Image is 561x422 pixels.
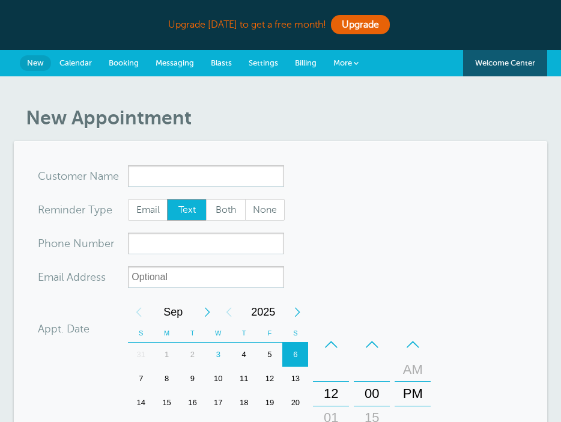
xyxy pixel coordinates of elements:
[231,391,257,415] div: Thursday, September 18
[128,266,284,288] input: Optional
[245,199,285,221] label: None
[257,367,283,391] div: 12
[205,343,231,367] div: Today, Wednesday, September 3
[231,391,257,415] div: 18
[180,391,205,415] div: 16
[282,343,308,367] div: 6
[287,300,308,324] div: Next Year
[282,367,308,391] div: Saturday, September 13
[282,391,308,415] div: Saturday, September 20
[205,367,231,391] div: 10
[231,367,257,391] div: Thursday, September 11
[38,204,112,215] label: Reminder Type
[202,50,240,76] a: Blasts
[398,358,427,382] div: AM
[14,12,547,38] div: Upgrade [DATE] to get a free month!
[154,367,180,391] div: Monday, September 8
[156,58,194,67] span: Messaging
[463,50,547,76] a: Welcome Center
[180,367,205,391] div: Tuesday, September 9
[128,391,154,415] div: 14
[128,367,154,391] div: 7
[357,382,386,406] div: 00
[180,324,205,343] th: T
[231,367,257,391] div: 11
[325,50,367,77] a: More
[282,324,308,343] th: S
[154,367,180,391] div: 8
[59,272,86,283] span: il Add
[38,238,58,249] span: Pho
[180,367,205,391] div: 9
[205,367,231,391] div: Wednesday, September 10
[51,50,100,76] a: Calendar
[128,300,150,324] div: Previous Month
[38,171,57,182] span: Cus
[154,391,180,415] div: Monday, September 15
[218,300,240,324] div: Previous Year
[38,272,59,283] span: Ema
[129,200,167,220] span: Email
[257,324,283,343] th: F
[287,50,325,76] a: Billing
[257,343,283,367] div: 5
[154,324,180,343] th: M
[231,343,257,367] div: 4
[331,15,390,34] a: Upgrade
[128,199,168,221] label: Email
[167,199,207,221] label: Text
[257,367,283,391] div: Friday, September 12
[205,324,231,343] th: W
[128,343,154,367] div: 31
[240,300,287,324] span: 2025
[38,266,128,288] div: ress
[211,58,232,67] span: Blasts
[147,50,202,76] a: Messaging
[100,50,147,76] a: Booking
[58,238,88,249] span: ne Nu
[154,343,180,367] div: 1
[295,58,317,67] span: Billing
[231,324,257,343] th: T
[180,343,205,367] div: 2
[180,343,205,367] div: Tuesday, September 2
[128,343,154,367] div: Sunday, August 31
[128,324,154,343] th: S
[249,58,278,67] span: Settings
[231,343,257,367] div: Thursday, September 4
[38,323,89,334] label: Appt. Date
[257,391,283,415] div: Friday, September 19
[154,391,180,415] div: 15
[207,200,245,220] span: Both
[128,367,154,391] div: Sunday, September 7
[180,391,205,415] div: Tuesday, September 16
[128,391,154,415] div: Sunday, September 14
[154,343,180,367] div: Monday, September 1
[38,165,128,187] div: ame
[59,58,92,67] span: Calendar
[38,233,128,254] div: mber
[257,343,283,367] div: Friday, September 5
[205,391,231,415] div: Wednesday, September 17
[282,367,308,391] div: 13
[282,391,308,415] div: 20
[205,391,231,415] div: 17
[240,50,287,76] a: Settings
[20,55,51,71] a: New
[246,200,284,220] span: None
[27,58,44,67] span: New
[317,382,345,406] div: 12
[333,58,352,67] span: More
[168,200,206,220] span: Text
[257,391,283,415] div: 19
[109,58,139,67] span: Booking
[196,300,218,324] div: Next Month
[150,300,196,324] span: September
[57,171,98,182] span: tomer N
[205,343,231,367] div: 3
[398,382,427,406] div: PM
[26,106,547,129] h1: New Appointment
[282,343,308,367] div: Saturday, September 6
[206,199,246,221] label: Both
